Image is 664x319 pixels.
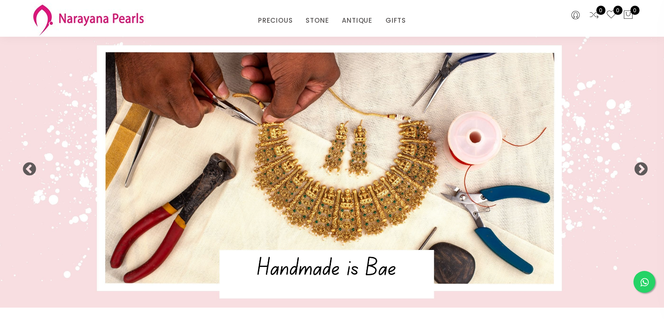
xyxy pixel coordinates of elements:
[633,162,642,171] button: Next
[606,10,616,21] a: 0
[613,6,623,15] span: 0
[623,10,633,21] button: 0
[22,162,31,171] button: Previous
[258,14,292,27] a: PRECIOUS
[630,6,640,15] span: 0
[589,10,599,21] a: 0
[596,6,606,15] span: 0
[342,14,372,27] a: ANTIQUE
[306,14,329,27] a: STONE
[385,14,406,27] a: GIFTS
